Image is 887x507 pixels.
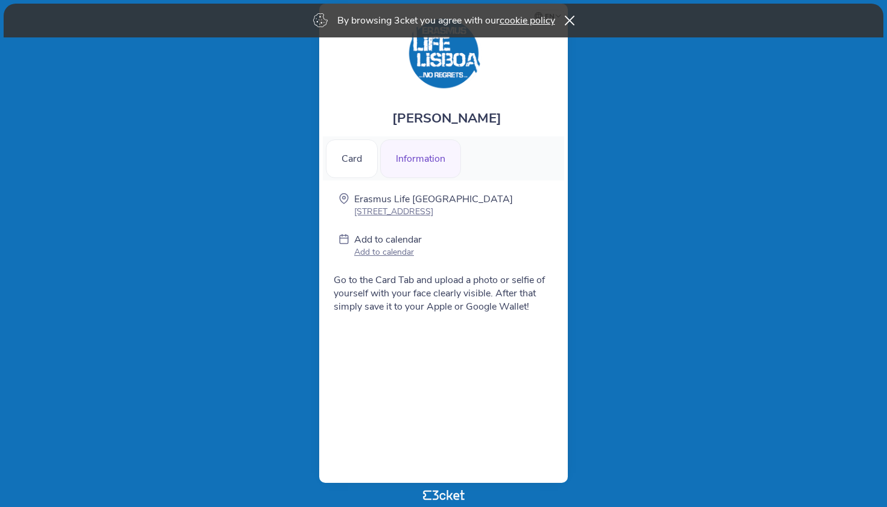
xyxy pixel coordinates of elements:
[406,16,482,91] img: Erasmus Life Lisboa Card 2025
[380,151,461,164] a: Information
[334,273,545,313] span: Go to the Card Tab and upload a photo or selfie of yourself with your face clearly visible. After...
[392,109,501,127] span: [PERSON_NAME]
[354,206,513,217] p: [STREET_ADDRESS]
[500,14,555,27] a: cookie policy
[326,139,378,178] div: Card
[337,14,555,27] p: By browsing 3cket you agree with our
[326,151,378,164] a: Card
[354,193,513,206] p: Erasmus Life [GEOGRAPHIC_DATA]
[354,233,422,260] a: Add to calendar Add to calendar
[354,193,513,217] a: Erasmus Life [GEOGRAPHIC_DATA] [STREET_ADDRESS]
[354,246,422,258] p: Add to calendar
[380,139,461,178] div: Information
[354,233,422,246] p: Add to calendar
